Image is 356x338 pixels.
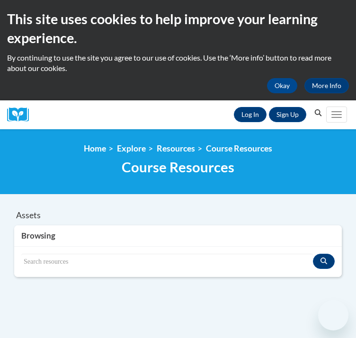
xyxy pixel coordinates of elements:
h2: This site uses cookies to help improve your learning experience. [7,9,349,48]
a: Resources [157,143,195,153]
span: Assets [16,210,41,220]
a: Cox Campus [7,107,36,122]
a: Register [269,107,306,122]
a: Home [84,143,106,153]
div: Main menu [325,100,349,129]
input: Search resources [21,254,313,270]
p: By continuing to use the site you agree to our use of cookies. Use the ‘More info’ button to read... [7,53,349,73]
a: Course Resources [206,143,272,153]
button: Okay [267,78,297,93]
span: Course Resources [122,159,234,175]
h3: Browsing [21,230,335,241]
button: Search resources [313,254,335,269]
a: More Info [304,78,349,93]
button: Search [311,107,325,119]
iframe: Button to launch messaging window [318,300,348,330]
img: Logo brand [7,107,36,122]
a: Explore [117,143,146,153]
a: Log In [234,107,267,122]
